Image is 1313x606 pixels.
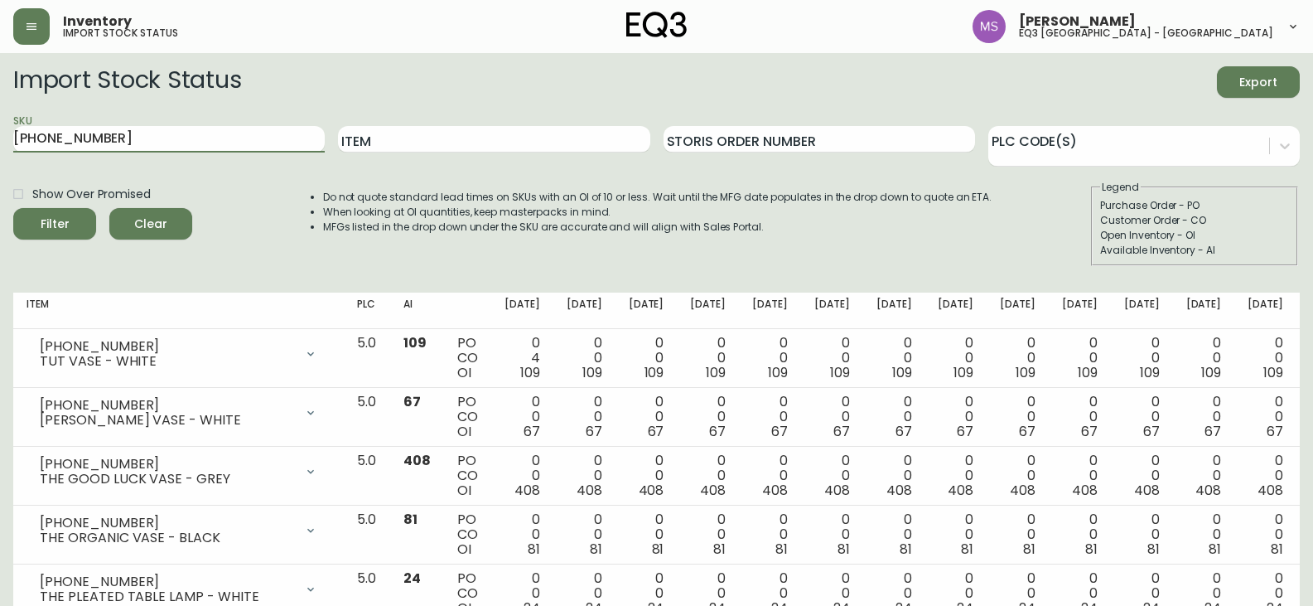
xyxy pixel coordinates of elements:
[768,363,788,382] span: 109
[41,214,70,235] div: Filter
[1186,336,1222,381] div: 0 0
[524,422,540,441] span: 67
[775,540,788,559] span: 81
[553,293,615,329] th: [DATE]
[344,506,390,565] td: 5.0
[938,453,973,498] div: 0 0
[1100,198,1289,213] div: Purchase Order - PO
[838,540,850,559] span: 81
[863,293,925,329] th: [DATE]
[504,395,540,439] div: 0 0
[27,512,331,549] div: [PHONE_NUMBER]THE ORGANIC VASE - BLACK
[1186,395,1222,439] div: 0 0
[752,512,788,557] div: 0 0
[40,457,294,472] div: [PHONE_NUMBER]
[752,453,788,498] div: 0 0
[762,481,788,500] span: 408
[457,336,478,381] div: PO CO
[323,190,992,205] li: Do not quote standard lead times on SKUs with an OI of 10 or less. Wait until the MFG date popula...
[344,293,390,329] th: PLC
[1204,422,1221,441] span: 67
[1062,512,1098,557] div: 0 0
[457,363,471,382] span: OI
[1173,293,1235,329] th: [DATE]
[457,422,471,441] span: OI
[900,540,912,559] span: 81
[40,574,294,589] div: [PHONE_NUMBER]
[1124,336,1160,381] div: 0 0
[1248,395,1283,439] div: 0 0
[1078,363,1098,382] span: 109
[577,481,602,500] span: 408
[457,481,471,500] span: OI
[1000,336,1035,381] div: 0 0
[1147,540,1160,559] span: 81
[814,336,850,381] div: 0 0
[1195,481,1221,500] span: 408
[27,336,331,372] div: [PHONE_NUMBER]TUT VASE - WHITE
[771,422,788,441] span: 67
[1248,453,1283,498] div: 0 0
[892,363,912,382] span: 109
[1271,540,1283,559] span: 81
[824,481,850,500] span: 408
[1217,66,1300,98] button: Export
[895,422,912,441] span: 67
[457,453,478,498] div: PO CO
[457,540,471,559] span: OI
[13,293,344,329] th: Item
[1000,512,1035,557] div: 0 0
[961,540,973,559] span: 81
[629,512,664,557] div: 0 0
[1000,453,1035,498] div: 0 0
[752,395,788,439] div: 0 0
[644,363,664,382] span: 109
[567,512,602,557] div: 0 0
[590,540,602,559] span: 81
[1248,336,1283,381] div: 0 0
[1019,28,1273,38] h5: eq3 [GEOGRAPHIC_DATA] - [GEOGRAPHIC_DATA]
[1016,363,1035,382] span: 109
[830,363,850,382] span: 109
[491,293,553,329] th: [DATE]
[938,512,973,557] div: 0 0
[1134,481,1160,500] span: 408
[520,363,540,382] span: 109
[13,208,96,240] button: Filter
[63,15,132,28] span: Inventory
[938,336,973,381] div: 0 0
[40,339,294,354] div: [PHONE_NUMBER]
[713,540,726,559] span: 81
[1062,395,1098,439] div: 0 0
[948,481,973,500] span: 408
[390,293,444,329] th: AI
[586,422,602,441] span: 67
[504,512,540,557] div: 0 0
[1111,293,1173,329] th: [DATE]
[1000,395,1035,439] div: 0 0
[1100,180,1141,195] legend: Legend
[403,569,421,588] span: 24
[953,363,973,382] span: 109
[801,293,863,329] th: [DATE]
[514,481,540,500] span: 408
[567,453,602,498] div: 0 0
[833,422,850,441] span: 67
[403,333,427,352] span: 109
[752,336,788,381] div: 0 0
[403,451,431,470] span: 408
[1085,540,1098,559] span: 81
[1124,453,1160,498] div: 0 0
[629,336,664,381] div: 0 0
[1140,363,1160,382] span: 109
[973,10,1006,43] img: 1b6e43211f6f3cc0b0729c9049b8e7af
[504,453,540,498] div: 0 0
[1230,72,1286,93] span: Export
[32,186,151,203] span: Show Over Promised
[40,413,294,428] div: [PERSON_NAME] VASE - WHITE
[40,354,294,369] div: TUT VASE - WHITE
[1010,481,1035,500] span: 408
[886,481,912,500] span: 408
[690,336,726,381] div: 0 0
[652,540,664,559] span: 81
